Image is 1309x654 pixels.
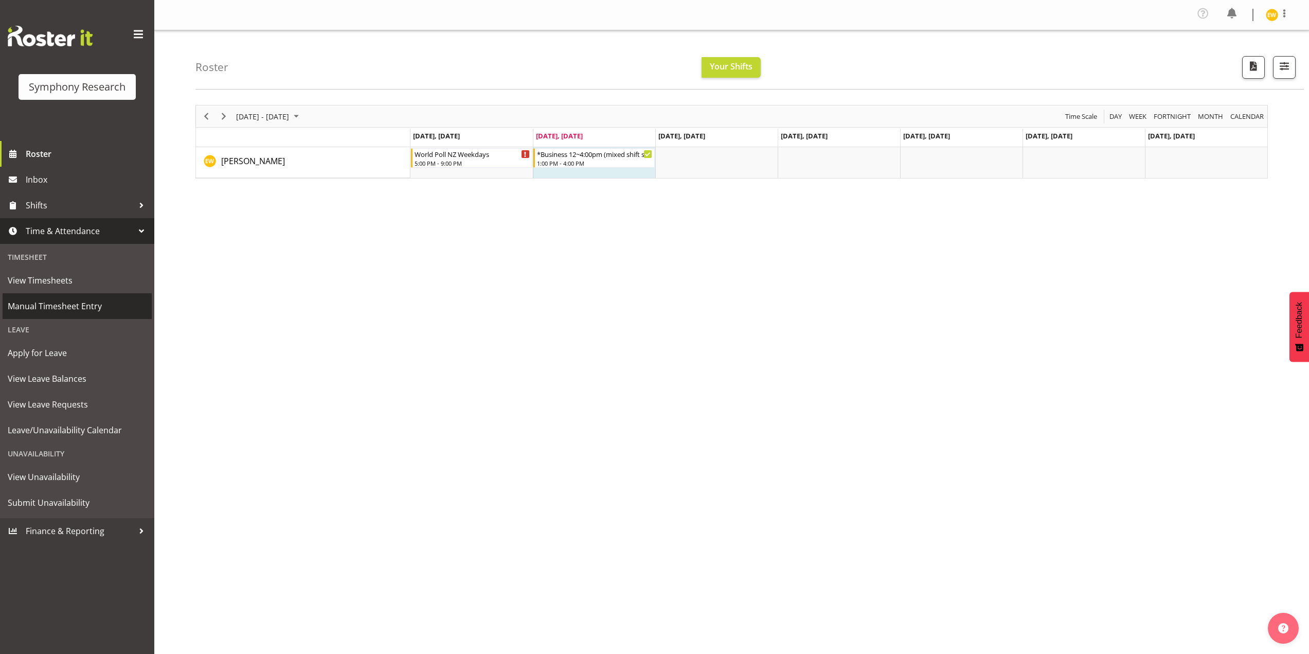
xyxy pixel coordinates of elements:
[8,371,147,386] span: View Leave Balances
[533,148,655,168] div: Enrica Walsh"s event - *Business 12~4:00pm (mixed shift start times) Begin From Tuesday, Septembe...
[195,105,1268,179] div: Timeline Week of September 9, 2025
[781,131,828,140] span: [DATE], [DATE]
[1295,302,1304,338] span: Feedback
[1152,110,1193,123] button: Fortnight
[411,148,532,168] div: Enrica Walsh"s event - World Poll NZ Weekdays Begin From Monday, September 8, 2025 at 5:00:00 PM ...
[3,490,152,516] a: Submit Unavailability
[1148,131,1195,140] span: [DATE], [DATE]
[235,110,290,123] span: [DATE] - [DATE]
[8,495,147,510] span: Submit Unavailability
[1127,110,1149,123] button: Timeline Week
[413,131,460,140] span: [DATE], [DATE]
[8,273,147,288] span: View Timesheets
[1064,110,1098,123] span: Time Scale
[8,298,147,314] span: Manual Timesheet Entry
[1278,623,1288,633] img: help-xxl-2.png
[8,397,147,412] span: View Leave Requests
[3,268,152,293] a: View Timesheets
[26,198,134,213] span: Shifts
[658,131,705,140] span: [DATE], [DATE]
[1153,110,1192,123] span: Fortnight
[410,147,1267,178] table: Timeline Week of September 9, 2025
[702,57,761,78] button: Your Shifts
[903,131,950,140] span: [DATE], [DATE]
[29,79,125,95] div: Symphony Research
[26,223,134,239] span: Time & Attendance
[8,469,147,485] span: View Unavailability
[3,366,152,392] a: View Leave Balances
[3,340,152,366] a: Apply for Leave
[415,149,530,159] div: World Poll NZ Weekdays
[1064,110,1099,123] button: Time Scale
[3,392,152,417] a: View Leave Requests
[26,172,149,187] span: Inbox
[26,523,134,539] span: Finance & Reporting
[1273,56,1296,79] button: Filter Shifts
[537,149,652,159] div: *Business 12~4:00pm (mixed shift start times)
[3,319,152,340] div: Leave
[196,147,410,178] td: Enrica Walsh resource
[3,293,152,319] a: Manual Timesheet Entry
[1196,110,1225,123] button: Timeline Month
[221,155,285,167] a: [PERSON_NAME]
[1229,110,1266,123] button: Month
[200,110,213,123] button: Previous
[1128,110,1147,123] span: Week
[3,417,152,443] a: Leave/Unavailability Calendar
[3,246,152,268] div: Timesheet
[710,61,752,72] span: Your Shifts
[1289,292,1309,362] button: Feedback - Show survey
[1197,110,1224,123] span: Month
[8,422,147,438] span: Leave/Unavailability Calendar
[235,110,303,123] button: September 08 - 14, 2025
[3,443,152,464] div: Unavailability
[1266,9,1278,21] img: enrica-walsh11863.jpg
[536,131,583,140] span: [DATE], [DATE]
[8,26,93,46] img: Rosterit website logo
[415,159,530,167] div: 5:00 PM - 9:00 PM
[1229,110,1265,123] span: calendar
[1108,110,1123,123] span: Day
[26,146,149,162] span: Roster
[215,105,232,127] div: Next
[3,464,152,490] a: View Unavailability
[1026,131,1072,140] span: [DATE], [DATE]
[8,345,147,361] span: Apply for Leave
[537,159,652,167] div: 1:00 PM - 4:00 PM
[1108,110,1124,123] button: Timeline Day
[195,61,228,73] h4: Roster
[198,105,215,127] div: Previous
[217,110,231,123] button: Next
[1242,56,1265,79] button: Download a PDF of the roster according to the set date range.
